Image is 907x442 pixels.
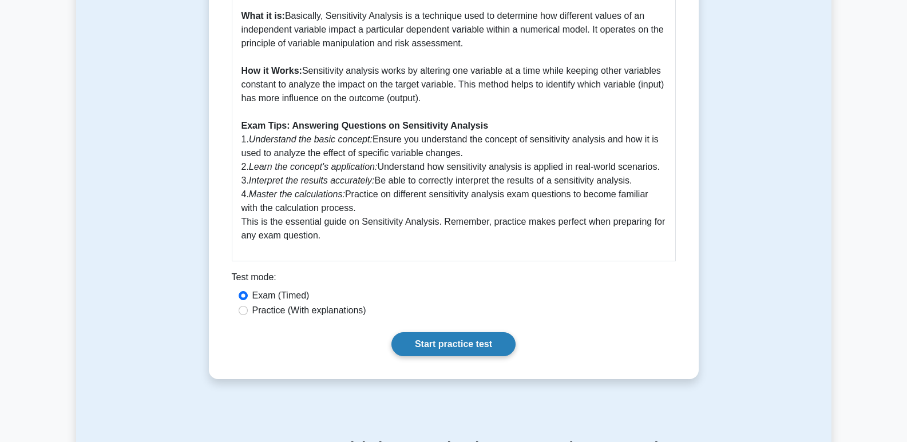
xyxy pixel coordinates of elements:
[232,270,676,289] div: Test mode:
[241,11,285,21] b: What it is:
[391,332,516,356] a: Start practice test
[249,162,378,172] i: Learn the concept's application:
[241,66,302,75] b: How it Works:
[249,134,373,144] i: Understand the basic concept:
[252,289,310,302] label: Exam (Timed)
[241,121,489,130] b: Exam Tips: Answering Questions on Sensitivity Analysis
[249,176,375,185] i: Interpret the results accurately:
[252,304,366,317] label: Practice (With explanations)
[249,189,345,199] i: Master the calculations:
